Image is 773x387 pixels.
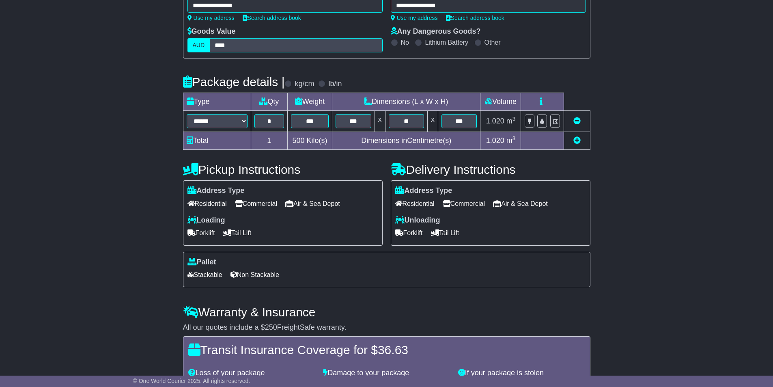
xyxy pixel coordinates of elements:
[235,197,277,210] span: Commercial
[454,369,589,378] div: If your package is stolen
[486,136,504,145] span: 1.020
[446,15,504,21] a: Search address book
[512,135,516,141] sup: 3
[401,39,409,46] label: No
[378,343,408,357] span: 36.63
[332,93,480,111] td: Dimensions (L x W x H)
[395,197,435,210] span: Residential
[183,75,285,89] h4: Package details |
[573,117,581,125] a: Remove this item
[293,136,305,145] span: 500
[395,186,452,195] label: Address Type
[573,136,581,145] a: Add new item
[506,136,516,145] span: m
[319,369,454,378] div: Damage to your package
[187,227,215,239] span: Forklift
[332,132,480,150] td: Dimensions in Centimetre(s)
[395,227,423,239] span: Forklift
[391,163,590,176] h4: Delivery Instructions
[187,27,236,36] label: Goods Value
[328,80,342,89] label: lb/in
[187,38,210,52] label: AUD
[187,15,235,21] a: Use my address
[187,216,225,225] label: Loading
[183,93,251,111] td: Type
[288,132,332,150] td: Kilo(s)
[285,197,340,210] span: Air & Sea Depot
[187,186,245,195] label: Address Type
[183,323,590,332] div: All our quotes include a $ FreightSafe warranty.
[251,93,288,111] td: Qty
[188,343,585,357] h4: Transit Insurance Coverage for $
[183,305,590,319] h4: Warranty & Insurance
[391,15,438,21] a: Use my address
[484,39,501,46] label: Other
[427,111,438,132] td: x
[480,93,521,111] td: Volume
[443,197,485,210] span: Commercial
[187,268,222,281] span: Stackable
[425,39,468,46] label: Lithium Battery
[288,93,332,111] td: Weight
[265,323,277,331] span: 250
[223,227,252,239] span: Tail Lift
[187,258,216,267] label: Pallet
[512,116,516,122] sup: 3
[184,369,319,378] div: Loss of your package
[506,117,516,125] span: m
[486,117,504,125] span: 1.020
[295,80,314,89] label: kg/cm
[230,268,279,281] span: Non Stackable
[243,15,301,21] a: Search address book
[187,197,227,210] span: Residential
[251,132,288,150] td: 1
[183,132,251,150] td: Total
[375,111,385,132] td: x
[493,197,548,210] span: Air & Sea Depot
[391,27,481,36] label: Any Dangerous Goods?
[183,163,383,176] h4: Pickup Instructions
[395,216,440,225] label: Unloading
[431,227,459,239] span: Tail Lift
[133,378,250,384] span: © One World Courier 2025. All rights reserved.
